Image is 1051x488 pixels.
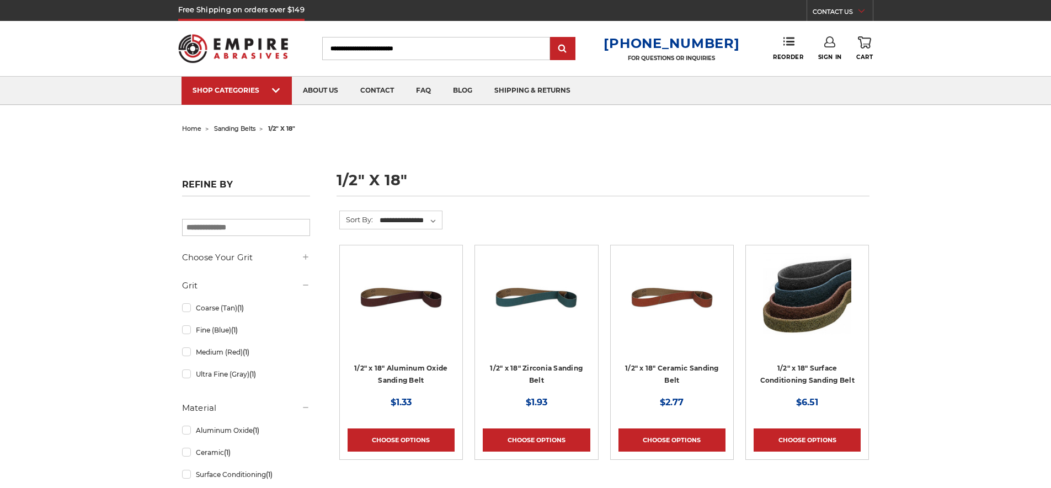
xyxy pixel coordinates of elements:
[813,6,873,21] a: CONTACT US
[182,364,310,384] a: Ultra Fine (Gray)(1)
[182,320,310,340] a: Fine (Blue)(1)
[231,326,238,334] span: (1)
[856,36,873,61] a: Cart
[182,251,310,264] h5: Choose Your Grit
[348,253,455,360] a: 1/2" x 18" Aluminum Oxide File Belt
[660,397,684,407] span: $2.77
[337,173,869,196] h1: 1/2" x 18"
[182,298,310,318] a: Coarse (Tan)(1)
[818,53,842,61] span: Sign In
[349,77,405,105] a: contact
[224,448,231,457] span: (1)
[340,211,373,228] label: Sort By:
[193,86,281,94] div: SHOP CATEGORIES
[856,53,873,61] span: Cart
[483,428,590,452] a: Choose Options
[214,125,255,132] a: sanding belts
[249,370,256,378] span: (1)
[625,364,719,385] a: 1/2" x 18" Ceramic Sanding Belt
[178,27,289,70] img: Empire Abrasives
[182,125,201,132] a: home
[182,179,310,196] h5: Refine by
[442,77,483,105] a: blog
[483,253,590,360] a: 1/2" x 18" Zirconia File Belt
[268,125,295,132] span: 1/2" x 18"
[378,212,442,229] select: Sort By:
[182,401,310,415] h5: Material
[182,279,310,292] h5: Grit
[354,364,447,385] a: 1/2" x 18" Aluminum Oxide Sanding Belt
[773,36,803,60] a: Reorder
[490,364,583,385] a: 1/2" x 18" Zirconia Sanding Belt
[618,428,725,452] a: Choose Options
[618,253,725,360] a: 1/2" x 18" Ceramic File Belt
[754,253,861,360] a: Surface Conditioning Sanding Belts
[391,397,412,407] span: $1.33
[552,38,574,60] input: Submit
[357,253,445,341] img: 1/2" x 18" Aluminum Oxide File Belt
[763,253,851,341] img: Surface Conditioning Sanding Belts
[243,348,249,356] span: (1)
[492,253,580,341] img: 1/2" x 18" Zirconia File Belt
[604,55,739,62] p: FOR QUESTIONS OR INQUIRIES
[182,421,310,440] a: Aluminum Oxide(1)
[292,77,349,105] a: about us
[754,428,861,452] a: Choose Options
[796,397,818,407] span: $6.51
[760,364,855,385] a: 1/2" x 18" Surface Conditioning Sanding Belt
[348,428,455,452] a: Choose Options
[253,426,259,435] span: (1)
[182,342,310,362] a: Medium (Red)(1)
[628,253,716,341] img: 1/2" x 18" Ceramic File Belt
[182,443,310,462] a: Ceramic(1)
[266,470,273,479] span: (1)
[182,465,310,484] a: Surface Conditioning(1)
[483,77,581,105] a: shipping & returns
[405,77,442,105] a: faq
[604,35,739,51] a: [PHONE_NUMBER]
[237,304,244,312] span: (1)
[773,53,803,61] span: Reorder
[526,397,547,407] span: $1.93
